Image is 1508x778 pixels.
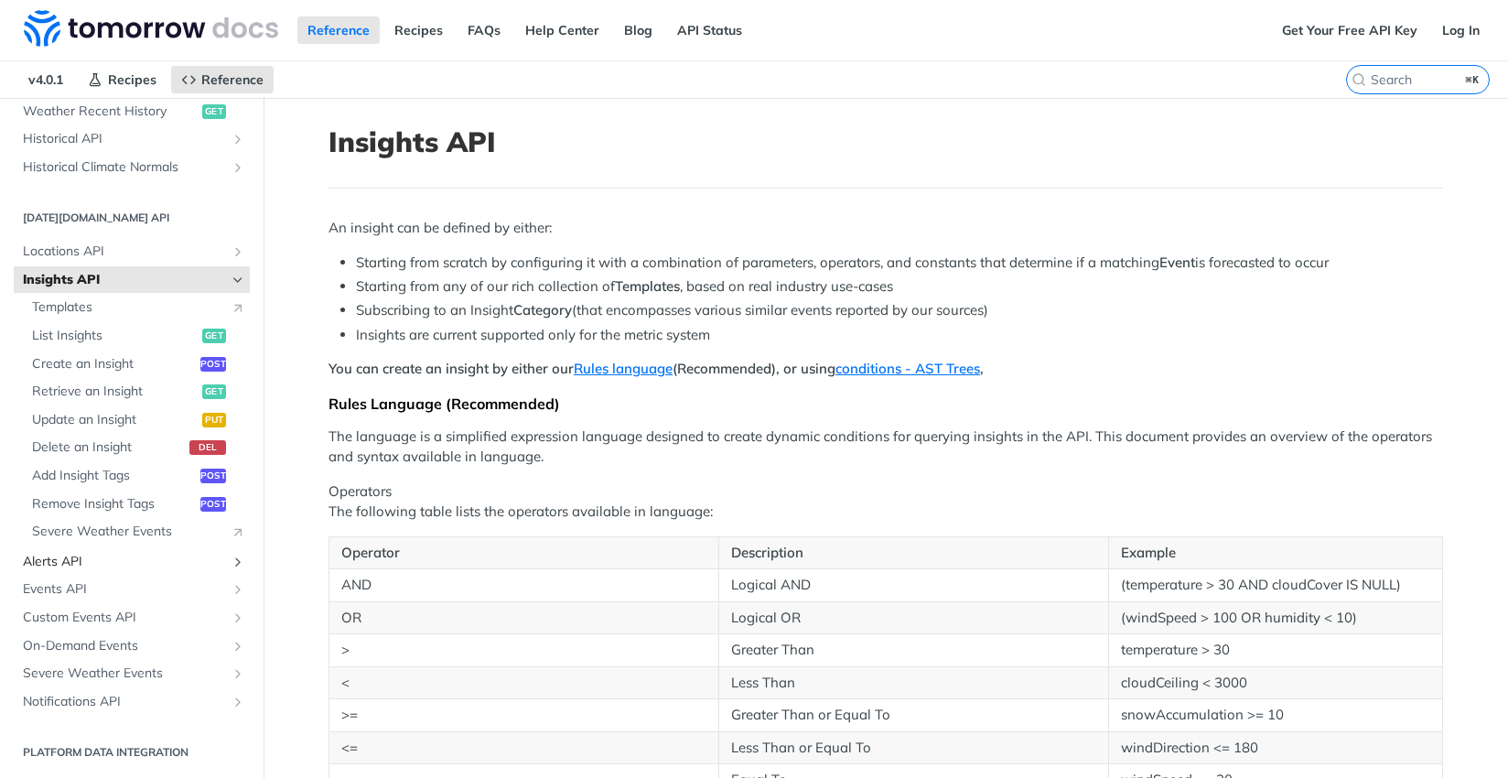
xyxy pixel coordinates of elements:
td: > [329,634,719,667]
a: Historical APIShow subpages for Historical API [14,125,250,153]
span: List Insights [32,327,198,345]
li: Subscribing to an Insight (that encompasses various similar events reported by our sources) [356,300,1443,321]
span: On-Demand Events [23,637,226,655]
kbd: ⌘K [1461,70,1484,89]
td: OR [329,601,719,634]
a: Get Your Free API Key [1272,16,1427,44]
a: conditions - AST Trees [835,360,980,377]
td: snowAccumulation >= 10 [1108,699,1442,732]
span: Historical API [23,130,226,148]
svg: Search [1352,72,1366,87]
td: Less Than or Equal To [718,731,1108,764]
a: Create an Insightpost [23,351,250,378]
strong: You can create an insight by either our (Recommended), or using , [329,360,984,377]
button: Hide subpages for Insights API [231,273,245,287]
span: Retrieve an Insight [32,383,198,401]
span: Create an Insight [32,355,196,373]
i: Link [231,524,245,539]
td: Greater Than or Equal To [718,699,1108,732]
span: get [202,104,226,119]
th: Description [718,536,1108,569]
span: Delete an Insight [32,438,185,457]
span: post [200,497,226,512]
button: Show subpages for Notifications API [231,695,245,709]
a: Update an Insightput [23,406,250,434]
p: The language is a simplified expression language designed to create dynamic conditions for queryi... [329,427,1443,468]
a: Locations APIShow subpages for Locations API [14,238,250,265]
span: Add Insight Tags [32,467,196,485]
span: Recipes [108,71,156,88]
span: Templates [32,298,221,317]
div: Rules Language (Recommended) [329,394,1443,413]
a: TemplatesLink [23,294,250,321]
a: Notifications APIShow subpages for Notifications API [14,688,250,716]
a: List Insightsget [23,322,250,350]
span: Insights API [23,271,226,289]
td: (temperature > 30 AND cloudCover IS NULL) [1108,569,1442,602]
a: Recipes [384,16,453,44]
span: Events API [23,580,226,599]
td: Less Than [718,666,1108,699]
h2: [DATE][DOMAIN_NAME] API [14,210,250,226]
p: An insight can be defined by either: [329,218,1443,239]
a: Severe Weather EventsLink [23,518,250,546]
a: Alerts APIShow subpages for Alerts API [14,548,250,576]
span: Locations API [23,243,226,261]
td: temperature > 30 [1108,634,1442,667]
li: Starting from scratch by configuring it with a combination of parameters, operators, and constant... [356,253,1443,274]
a: Insights APIHide subpages for Insights API [14,266,250,294]
a: Retrieve an Insightget [23,378,250,405]
span: get [202,329,226,343]
a: FAQs [458,16,511,44]
span: Notifications API [23,693,226,711]
button: Show subpages for Severe Weather Events [231,666,245,681]
strong: Event [1159,254,1195,271]
td: < [329,666,719,699]
td: Logical OR [718,601,1108,634]
i: Link [231,300,245,315]
span: post [200,469,226,483]
button: Show subpages for Historical API [231,132,245,146]
p: Operators The following table lists the operators available in language: [329,481,1443,523]
a: Reference [297,16,380,44]
span: Remove Insight Tags [32,495,196,513]
a: On-Demand EventsShow subpages for On-Demand Events [14,632,250,660]
span: get [202,384,226,399]
td: AND [329,569,719,602]
span: Custom Events API [23,609,226,627]
a: Severe Weather EventsShow subpages for Severe Weather Events [14,660,250,687]
strong: Category [513,301,572,319]
td: Greater Than [718,634,1108,667]
a: Rules language [574,360,673,377]
strong: Templates [615,277,680,295]
h2: Platform DATA integration [14,744,250,761]
span: Alerts API [23,553,226,571]
td: >= [329,699,719,732]
span: Severe Weather Events [32,523,221,541]
button: Show subpages for Locations API [231,244,245,259]
span: post [200,357,226,372]
h1: Insights API [329,125,1443,158]
a: Blog [614,16,662,44]
th: Example [1108,536,1442,569]
span: Update an Insight [32,411,198,429]
span: del [189,440,226,455]
img: Tomorrow.io Weather API Docs [24,10,278,47]
button: Show subpages for On-Demand Events [231,639,245,654]
th: Operator [329,536,719,569]
td: windDirection <= 180 [1108,731,1442,764]
a: API Status [667,16,752,44]
span: v4.0.1 [18,66,73,93]
button: Show subpages for Historical Climate Normals [231,160,245,175]
li: Insights are current supported only for the metric system [356,325,1443,346]
td: cloudCeiling < 3000 [1108,666,1442,699]
a: Weather Recent Historyget [14,98,250,125]
td: <= [329,731,719,764]
a: Recipes [78,66,167,93]
a: Events APIShow subpages for Events API [14,576,250,603]
button: Show subpages for Events API [231,582,245,597]
td: Logical AND [718,569,1108,602]
a: Delete an Insightdel [23,434,250,461]
li: Starting from any of our rich collection of , based on real industry use-cases [356,276,1443,297]
span: Severe Weather Events [23,665,226,683]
